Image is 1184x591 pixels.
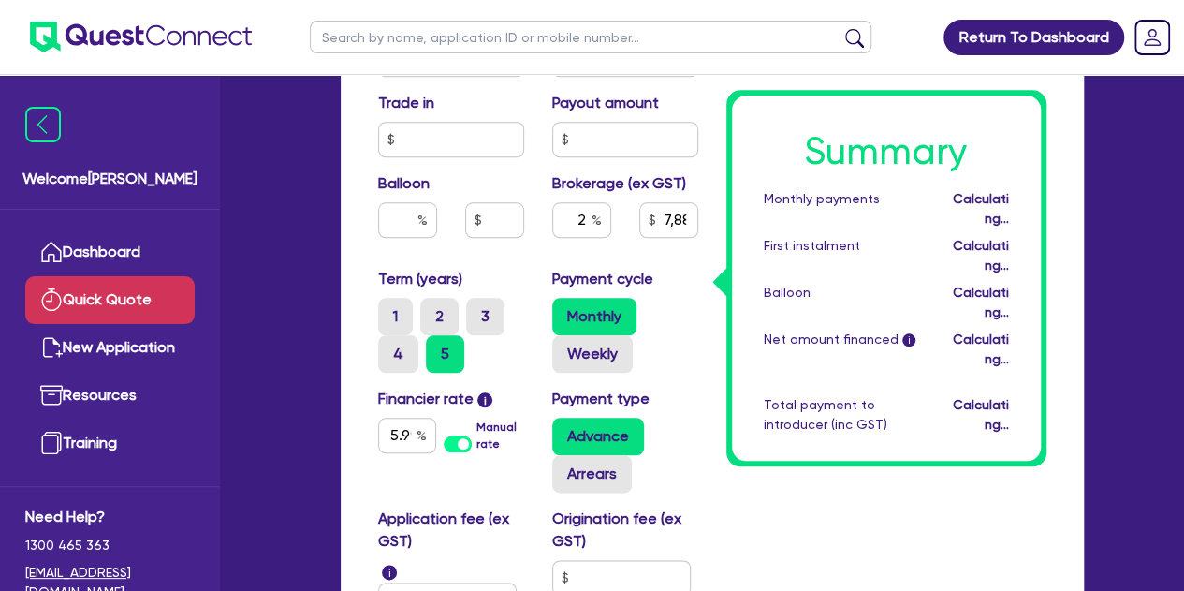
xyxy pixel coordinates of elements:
a: Return To Dashboard [943,20,1124,55]
span: 1300 465 363 [25,536,195,555]
label: Payment cycle [552,268,653,290]
img: quest-connect-logo-blue [30,22,252,52]
a: Dropdown toggle [1128,13,1177,62]
label: Application fee (ex GST) [378,508,524,553]
a: New Application [25,324,195,372]
img: new-application [40,336,63,359]
label: 1 [378,298,413,335]
label: Financier rate [378,388,493,410]
label: Weekly [552,335,633,373]
input: Search by name, application ID or mobile number... [310,21,871,53]
label: 4 [378,335,418,373]
div: Balloon [750,283,932,322]
a: Resources [25,372,195,420]
div: Net amount financed [750,330,932,369]
img: resources [40,384,63,406]
label: Payment type [552,388,650,410]
label: Manual rate [476,419,523,452]
span: Need Help? [25,506,195,528]
span: Calculating... [952,191,1008,226]
label: 3 [466,298,504,335]
a: Training [25,420,195,467]
span: i [477,392,492,407]
a: Quick Quote [25,276,195,324]
label: Payout amount [552,92,659,114]
span: Calculating... [952,332,1008,366]
img: training [40,432,63,454]
label: Origination fee (ex GST) [552,508,698,553]
span: i [902,334,915,347]
span: Calculating... [952,397,1008,432]
span: i [382,565,397,580]
label: Advance [552,418,644,455]
span: Calculating... [952,285,1008,319]
h1: Summary [764,129,1009,174]
label: Trade in [378,92,434,114]
img: icon-menu-close [25,107,61,142]
label: Term (years) [378,268,462,290]
div: First instalment [750,236,932,275]
span: Welcome [PERSON_NAME] [22,168,197,190]
div: Monthly payments [750,189,932,229]
label: 2 [420,298,459,335]
div: Total payment to introducer (inc GST) [750,395,932,435]
label: Balloon [378,172,430,195]
img: quick-quote [40,288,63,311]
label: Brokerage (ex GST) [552,172,686,195]
label: Arrears [552,455,632,493]
span: Calculating... [952,238,1008,273]
label: 5 [426,335,464,373]
a: Dashboard [25,229,195,276]
label: Monthly [552,298,636,335]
